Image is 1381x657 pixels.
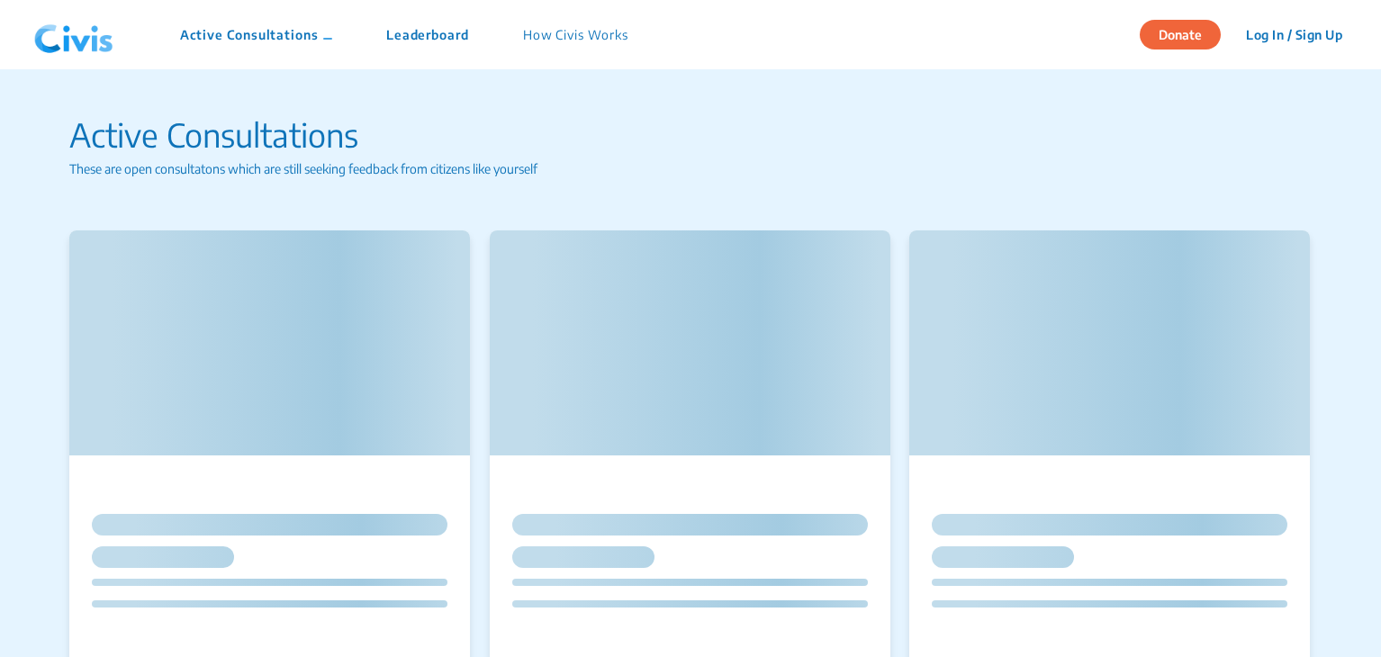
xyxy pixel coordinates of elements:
img: navlogo.png [27,8,121,62]
p: Active Consultations [69,111,1313,159]
p: Leaderboard [386,25,469,44]
p: How Civis Works [523,25,628,44]
p: These are open consultatons which are still seeking feedback from citizens like yourself [69,159,1313,178]
button: Donate [1140,20,1221,49]
button: Log In / Sign Up [1234,21,1354,49]
p: Active Consultations [180,25,332,44]
a: Donate [1140,24,1234,42]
